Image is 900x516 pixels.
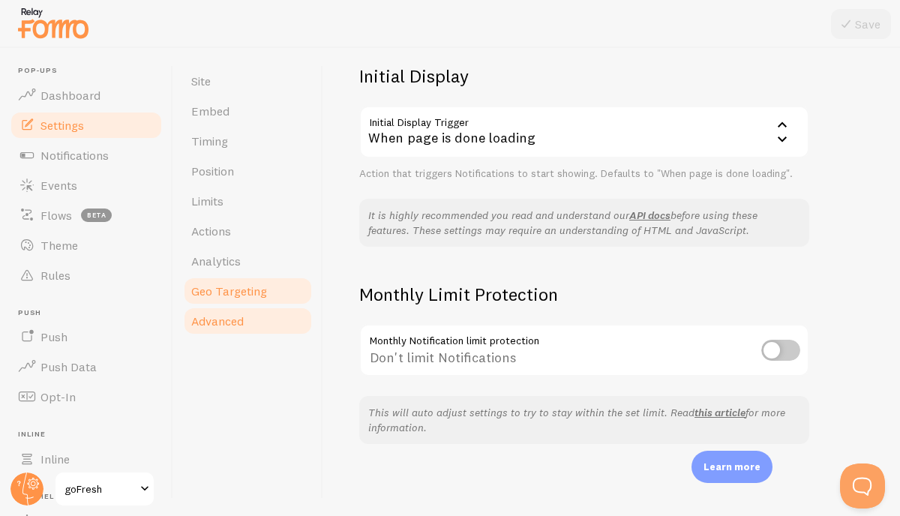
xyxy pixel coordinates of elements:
a: Events [9,170,163,200]
span: Opt-In [40,389,76,404]
a: Settings [9,110,163,140]
a: this article [694,406,745,419]
span: Notifications [40,148,109,163]
span: Push [18,308,163,318]
a: Timing [182,126,313,156]
div: Action that triggers Notifications to start showing. Defaults to "When page is done loading". [359,167,809,181]
a: Geo Targeting [182,276,313,306]
span: Push Data [40,359,97,374]
span: Flows [40,208,72,223]
p: It is highly recommended you read and understand our before using these features. These settings ... [368,208,800,238]
a: Opt-In [9,382,163,412]
a: Position [182,156,313,186]
span: Dashboard [40,88,100,103]
span: Limits [191,193,223,208]
h2: Initial Display [359,64,809,88]
a: Advanced [182,306,313,336]
span: Timing [191,133,228,148]
span: goFresh [64,480,136,498]
span: beta [81,208,112,222]
span: Theme [40,238,78,253]
a: Limits [182,186,313,216]
p: Learn more [703,460,760,474]
span: Rules [40,268,70,283]
div: Don't limit Notifications [359,324,809,379]
a: Actions [182,216,313,246]
span: Embed [191,103,229,118]
span: Position [191,163,234,178]
a: Push Data [9,352,163,382]
span: Inline [40,451,70,466]
div: When page is done loading [359,106,809,158]
a: Rules [9,260,163,290]
a: API docs [629,208,670,222]
span: Analytics [191,253,241,268]
a: Flows beta [9,200,163,230]
a: Dashboard [9,80,163,110]
a: Inline [9,444,163,474]
h2: Monthly Limit Protection [359,283,809,306]
a: Embed [182,96,313,126]
span: Geo Targeting [191,283,267,298]
iframe: Help Scout Beacon - Open [840,463,885,508]
span: Actions [191,223,231,238]
a: Site [182,66,313,96]
a: goFresh [54,471,155,507]
p: This will auto adjust settings to try to stay within the set limit. Read for more information. [368,405,800,435]
a: Analytics [182,246,313,276]
a: Notifications [9,140,163,170]
a: Push [9,322,163,352]
img: fomo-relay-logo-orange.svg [16,4,91,42]
span: Site [191,73,211,88]
span: Advanced [191,313,244,328]
span: Inline [18,430,163,439]
a: Theme [9,230,163,260]
div: Learn more [691,451,772,483]
span: Push [40,329,67,344]
span: Pop-ups [18,66,163,76]
span: Settings [40,118,84,133]
span: Events [40,178,77,193]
